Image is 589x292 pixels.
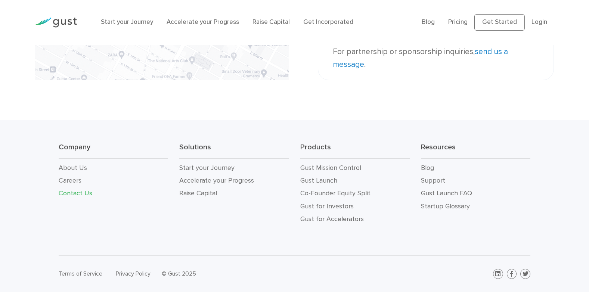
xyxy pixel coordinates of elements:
a: Gust for Accelerators [300,215,364,223]
a: Login [531,18,547,26]
a: send us a message [333,47,508,69]
a: Raise Capital [252,18,290,26]
a: Pricing [448,18,468,26]
a: Careers [59,177,81,184]
h3: Products [300,142,410,159]
a: Co-Founder Equity Split [300,189,371,197]
h3: Resources [421,142,530,159]
a: Startup Glossary [421,202,470,210]
h3: Company [59,142,168,159]
h3: Solutions [179,142,289,159]
p: For partnership or sponsorship inquiries, . [333,46,539,71]
img: Gust Logo [35,18,77,28]
a: About Us [59,164,87,172]
a: Raise Capital [179,189,217,197]
a: Gust Mission Control [300,164,361,172]
a: Gust Launch FAQ [421,189,472,197]
a: Get Started [474,14,525,31]
a: Blog [422,18,435,26]
a: Start your Journey [101,18,153,26]
a: Gust for Investors [300,202,354,210]
a: Get Incorporated [303,18,353,26]
a: Blog [421,164,434,172]
a: Start your Journey [179,164,235,172]
a: Support [421,177,445,184]
a: Privacy Policy [116,270,151,277]
a: Contact Us [59,189,92,197]
a: Gust Launch [300,177,337,184]
a: Accelerate your Progress [179,177,254,184]
a: Accelerate your Progress [167,18,239,26]
a: Terms of Service [59,270,102,277]
div: © Gust 2025 [162,268,289,279]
